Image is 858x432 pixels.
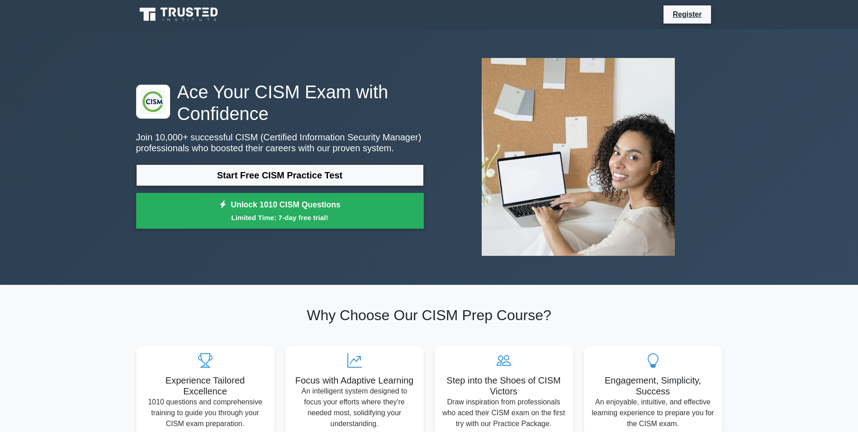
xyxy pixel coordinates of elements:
[293,375,417,386] h5: Focus with Adaptive Learning
[293,386,417,429] p: An intelligent system designed to focus your efforts where they're needed most, solidifying your ...
[667,9,707,20] a: Register
[136,132,424,154] p: Join 10,000+ successful CISM (Certified Information Security Manager) professionals who boosted t...
[143,375,267,397] h5: Experience Tailored Excellence
[591,397,715,429] p: An enjoyable, intuitive, and effective learning experience to prepare you for the CISM exam.
[136,164,424,186] a: Start Free CISM Practice Test
[442,375,566,397] h5: Step into the Shoes of CISM Victors
[136,81,424,125] h1: Ace Your CISM Exam with Confidence
[136,193,424,229] a: Unlock 1010 CISM QuestionsLimited Time: 7-day free trial!
[442,397,566,429] p: Draw inspiration from professionals who aced their CISM exam on the first try with our Practice P...
[591,375,715,397] h5: Engagement, Simplicity, Success
[147,212,412,223] small: Limited Time: 7-day free trial!
[143,397,267,429] p: 1010 questions and comprehensive training to guide you through your CISM exam preparation.
[136,307,722,324] h2: Why Choose Our CISM Prep Course?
